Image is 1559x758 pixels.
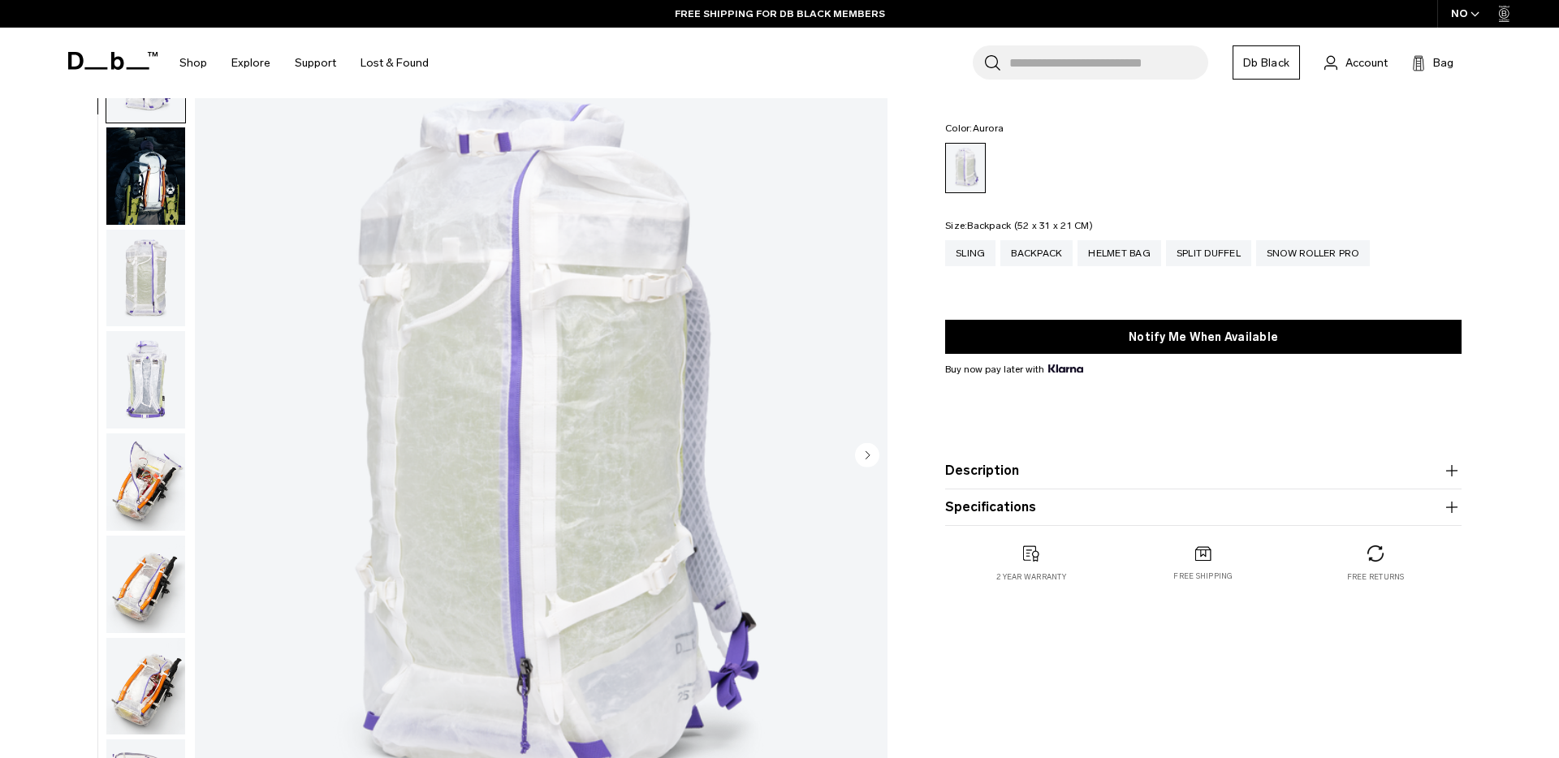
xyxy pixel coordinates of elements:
nav: Main Navigation [167,28,441,98]
span: Account [1345,54,1388,71]
button: Weigh_Lighter_Backpack_25L_3.png [106,330,186,429]
a: Support [295,34,336,92]
span: Buy now pay later with [945,362,1083,377]
p: Free shipping [1173,571,1233,582]
a: Shop [179,34,207,92]
a: FREE SHIPPING FOR DB BLACK MEMBERS [675,6,885,21]
a: Sling [945,240,995,266]
button: Notify Me When Available [945,320,1462,354]
span: Backpack (52 x 31 x 21 CM) [967,220,1093,231]
img: Weigh_Lighter_Backpack_25L_5.png [106,536,185,633]
button: Specifications [945,497,1462,517]
img: Weigh_Lighter_Backpack_25L_4.png [106,433,185,531]
a: Db Black [1233,45,1300,80]
a: Backpack [1000,240,1073,266]
img: Weigh_Lighter_Backpack_25L_2.png [106,230,185,327]
button: Weigh_Lighter_Backpack_25L_4.png [106,433,186,532]
button: Description [945,461,1462,480]
img: Weigh_Lighter_Backpack_25L_3.png [106,331,185,429]
button: Weigh_Lighter_Backpack_25L_Lifestyle_new.png [106,127,186,226]
button: Weigh_Lighter_Backpack_25L_6.png [106,637,186,736]
legend: Color: [945,123,1004,133]
button: Bag [1412,53,1453,72]
a: Helmet Bag [1077,240,1161,266]
button: Next slide [855,442,879,470]
img: {"height" => 20, "alt" => "Klarna"} [1048,364,1083,373]
span: Bag [1433,54,1453,71]
a: Split Duffel [1166,240,1251,266]
a: Explore [231,34,270,92]
span: Aurora [973,123,1004,134]
img: Weigh_Lighter_Backpack_25L_6.png [106,638,185,735]
img: Weigh_Lighter_Backpack_25L_Lifestyle_new.png [106,127,185,225]
button: Weigh_Lighter_Backpack_25L_2.png [106,229,186,328]
legend: Size: [945,221,1093,230]
a: Account [1324,53,1388,72]
a: Snow Roller Pro [1256,240,1370,266]
a: Lost & Found [361,34,429,92]
p: 2 year warranty [996,571,1066,583]
a: Aurora [945,143,986,193]
p: Free returns [1347,571,1405,583]
button: Weigh_Lighter_Backpack_25L_5.png [106,535,186,634]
